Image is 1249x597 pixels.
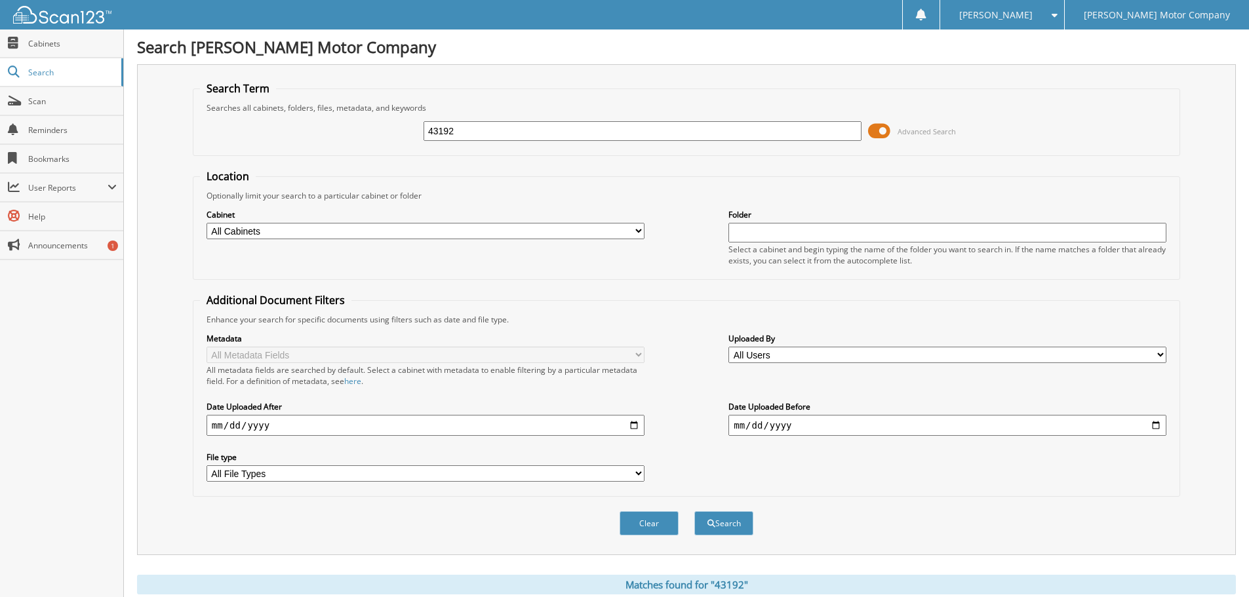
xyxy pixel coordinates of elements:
[13,6,111,24] img: scan123-logo-white.svg
[28,182,108,193] span: User Reports
[108,241,118,251] div: 1
[620,511,679,535] button: Clear
[207,401,644,412] label: Date Uploaded After
[200,81,276,96] legend: Search Term
[694,511,753,535] button: Search
[200,314,1173,325] div: Enhance your search for specific documents using filters such as date and file type.
[28,240,117,251] span: Announcements
[207,209,644,220] label: Cabinet
[207,415,644,436] input: start
[1084,11,1230,19] span: [PERSON_NAME] Motor Company
[200,293,351,307] legend: Additional Document Filters
[137,36,1236,58] h1: Search [PERSON_NAME] Motor Company
[28,125,117,136] span: Reminders
[137,575,1236,594] div: Matches found for "43192"
[728,209,1166,220] label: Folder
[28,67,115,78] span: Search
[728,415,1166,436] input: end
[200,169,256,183] legend: Location
[344,376,361,387] a: here
[28,96,117,107] span: Scan
[207,333,644,344] label: Metadata
[200,190,1173,201] div: Optionally limit your search to a particular cabinet or folder
[728,401,1166,412] label: Date Uploaded Before
[28,38,117,49] span: Cabinets
[728,244,1166,266] div: Select a cabinet and begin typing the name of the folder you want to search in. If the name match...
[207,452,644,463] label: File type
[200,102,1173,113] div: Searches all cabinets, folders, files, metadata, and keywords
[959,11,1033,19] span: [PERSON_NAME]
[28,211,117,222] span: Help
[898,126,956,136] span: Advanced Search
[728,333,1166,344] label: Uploaded By
[28,153,117,164] span: Bookmarks
[207,364,644,387] div: All metadata fields are searched by default. Select a cabinet with metadata to enable filtering b...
